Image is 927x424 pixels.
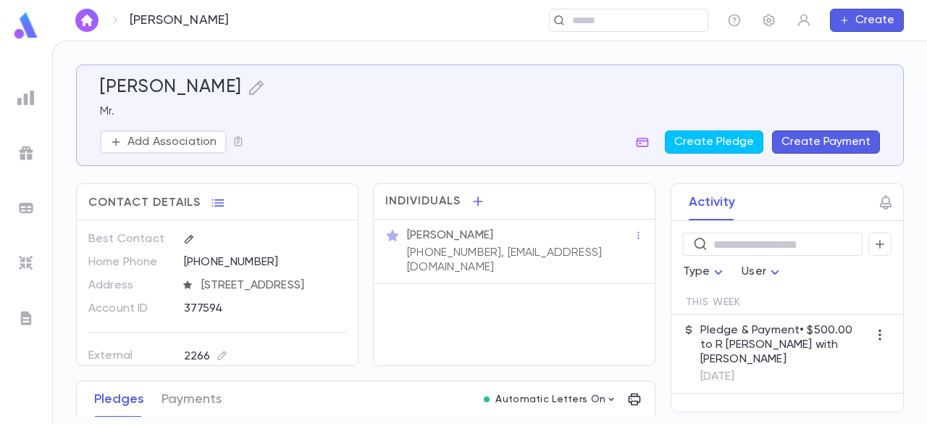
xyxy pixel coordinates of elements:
[742,266,766,278] span: User
[100,104,880,119] p: Mr.
[88,228,172,251] p: Best Contact
[17,89,35,107] img: reports_grey.c525e4749d1bce6a11f5fe2a8de1b229.svg
[407,246,634,275] p: [PHONE_NUMBER], [EMAIL_ADDRESS][DOMAIN_NAME]
[162,381,222,417] button: Payments
[830,9,904,32] button: Create
[700,370,868,384] p: [DATE]
[683,266,710,278] span: Type
[17,199,35,217] img: batches_grey.339ca447c9d9533ef1741baa751efc33.svg
[94,381,144,417] button: Pledges
[772,130,880,154] button: Create Payment
[12,12,41,40] img: logo
[78,14,96,26] img: home_white.a664292cf8c1dea59945f0da9f25487c.svg
[407,228,493,243] p: [PERSON_NAME]
[184,297,315,319] div: 377594
[184,347,227,365] div: 2266
[478,389,623,410] button: Automatic Letters On
[385,194,461,209] span: Individuals
[17,309,35,327] img: letters_grey.7941b92b52307dd3b8a917253454ce1c.svg
[184,251,346,273] div: [PHONE_NUMBER]
[130,12,229,28] p: [PERSON_NAME]
[17,254,35,272] img: imports_grey.530a8a0e642e233f2baf0ef88e8c9fcb.svg
[196,278,348,293] span: [STREET_ADDRESS]
[689,184,735,220] button: Activity
[88,196,201,210] span: Contact Details
[100,77,242,99] h5: [PERSON_NAME]
[88,297,172,320] p: Account ID
[683,258,728,286] div: Type
[495,394,605,405] p: Automatic Letters On
[686,296,742,308] span: This Week
[127,135,217,149] p: Add Association
[88,274,172,297] p: Address
[742,258,784,286] div: User
[88,251,172,274] p: Home Phone
[88,344,172,378] p: External Account ID
[17,144,35,162] img: campaigns_grey.99e729a5f7ee94e3726e6486bddda8f1.svg
[100,130,227,154] button: Add Association
[700,323,868,367] p: Pledge & Payment • $500.00 to R [PERSON_NAME] with [PERSON_NAME]
[665,130,763,154] button: Create Pledge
